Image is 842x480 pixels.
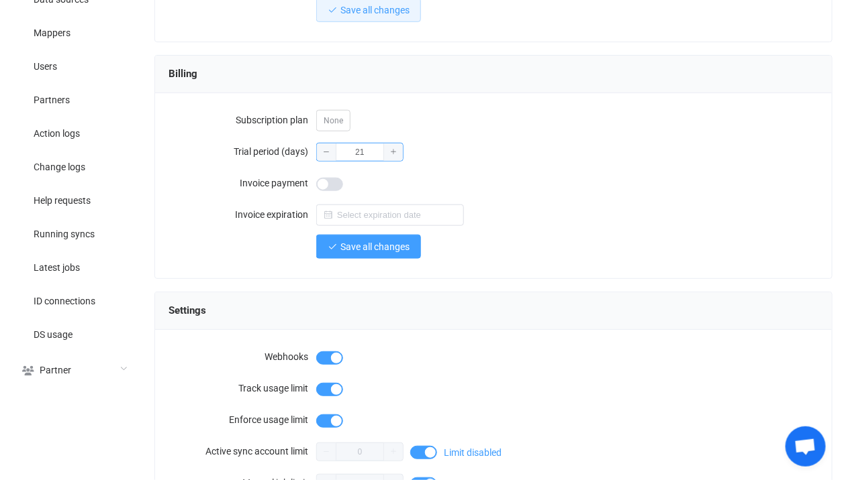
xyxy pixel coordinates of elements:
label: Track usage limit [169,375,316,402]
span: Users [34,62,57,72]
a: Latest jobs [7,250,141,284]
span: ID connections [34,296,95,307]
a: Help requests [7,183,141,217]
label: Webhooks [169,343,316,370]
span: Action logs [34,129,80,139]
label: Trial period (days) [169,138,316,165]
span: Help requests [34,196,91,206]
input: Select expiration date [316,204,464,226]
span: Partner [40,365,71,376]
label: Enforce usage limit [169,406,316,433]
span: Partners [34,95,70,106]
a: Action logs [7,116,141,149]
span: Save all changes [340,5,410,15]
a: Mappers [7,15,141,49]
span: Limit disabled [444,448,502,457]
span: Change logs [34,162,85,173]
label: Invoice expiration [169,201,316,228]
span: Mappers [34,28,71,39]
button: Save all changes [316,235,421,259]
a: DS usage [7,317,141,351]
a: Open chat [786,426,826,467]
span: Save all changes [340,241,410,252]
a: Running syncs [7,217,141,250]
label: Invoice payment [169,170,316,196]
a: Users [7,49,141,82]
span: Running syncs [34,229,95,240]
a: Change logs [7,149,141,183]
a: Partners [7,82,141,116]
span: Latest jobs [34,263,80,274]
label: Active sync account limit [169,438,316,465]
span: Billing [169,64,197,84]
label: Subscription plan [169,107,316,133]
span: None [316,110,350,131]
span: DS usage [34,330,73,341]
span: Settings [169,300,206,320]
a: ID connections [7,284,141,317]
